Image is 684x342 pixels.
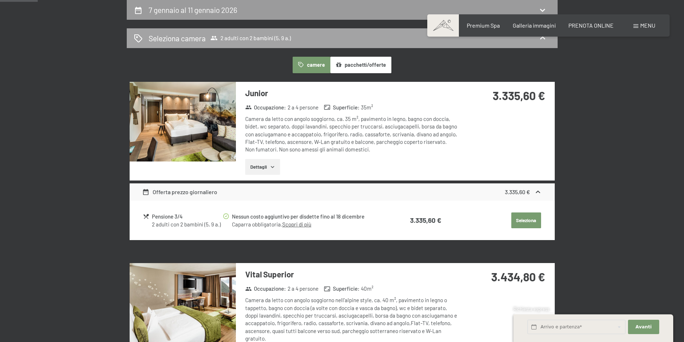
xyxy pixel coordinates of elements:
div: 2 adulti con 2 bambini (5, 9 a.) [152,221,222,228]
div: Camera da letto con angolo soggiorno, ca. 35 m², pavimento in legno, bagno con doccia, bidet, wc ... [245,115,459,153]
button: Dettagli [245,159,280,175]
button: Seleziona [511,212,541,228]
strong: Occupazione : [245,104,286,111]
strong: 3.335,60 € [505,188,530,195]
a: Galleria immagini [513,22,556,29]
strong: Superficie : [324,285,359,292]
img: mss_renderimg.php [130,82,236,161]
a: Scopri di più [282,221,311,228]
h2: Seleziona camera [149,33,206,43]
div: Offerta prezzo giornaliero [142,188,217,196]
span: 2 a 4 persone [288,104,318,111]
div: Nessun costo aggiuntivo per disdette fino al 18 dicembre [232,212,381,221]
button: camere [293,57,330,73]
button: pacchetti/offerte [330,57,391,73]
h2: 7 gennaio al 11 gennaio 2026 [149,5,237,14]
strong: Superficie : [324,104,359,111]
span: Menu [640,22,655,29]
div: Pensione 3/4 [152,212,222,221]
div: Caparra obbligatoria. [232,221,381,228]
span: Richiesta express [513,306,549,312]
strong: 3.434,80 € [491,270,545,284]
span: 40 m² [361,285,373,292]
strong: 3.335,60 € [410,216,441,224]
strong: Occupazione : [245,285,286,292]
h3: Junior [245,88,459,99]
strong: 3.335,60 € [493,89,545,102]
span: 2 a 4 persone [288,285,318,292]
button: Avanti [628,320,659,334]
span: 35 m² [361,104,373,111]
div: Offerta prezzo giornaliero3.335,60 € [130,183,555,201]
a: PRENOTA ONLINE [568,22,614,29]
span: Avanti [636,324,652,330]
h3: Vital Superior [245,269,459,280]
a: Premium Spa [467,22,500,29]
span: 2 adulti con 2 bambini (5, 9 a.) [210,34,291,42]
